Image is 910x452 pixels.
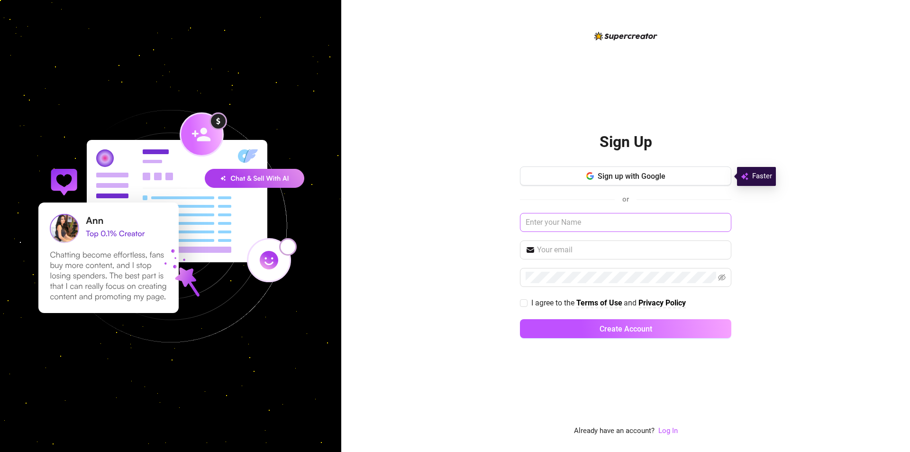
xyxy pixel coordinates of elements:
[576,298,622,307] strong: Terms of Use
[600,324,652,333] span: Create Account
[658,425,678,437] a: Log In
[741,171,748,182] img: svg%3e
[537,244,726,256] input: Your email
[520,213,731,232] input: Enter your Name
[638,298,686,307] strong: Privacy Policy
[576,298,622,308] a: Terms of Use
[7,62,335,390] img: signup-background-D0MIrEPF.svg
[658,426,678,435] a: Log In
[520,166,731,185] button: Sign up with Google
[520,319,731,338] button: Create Account
[600,132,652,152] h2: Sign Up
[531,298,576,307] span: I agree to the
[594,32,657,40] img: logo-BBDzfeDw.svg
[574,425,655,437] span: Already have an account?
[718,274,726,281] span: eye-invisible
[752,171,772,182] span: Faster
[624,298,638,307] span: and
[638,298,686,308] a: Privacy Policy
[598,172,665,181] span: Sign up with Google
[622,195,629,203] span: or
